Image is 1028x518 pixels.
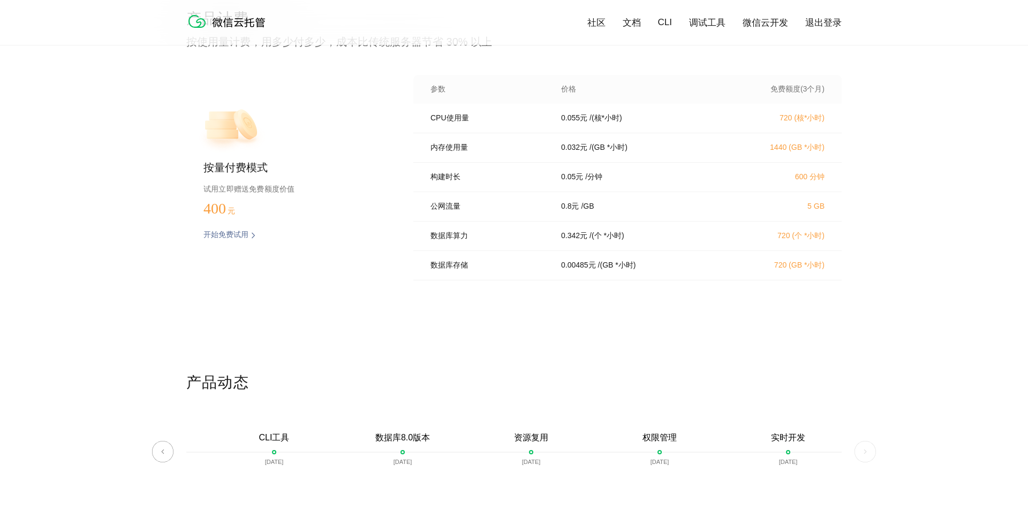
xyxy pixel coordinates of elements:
[203,182,379,196] p: 试用立即赠送免费额度价值
[430,261,546,270] p: 数据库存储
[561,85,576,94] p: 价格
[514,432,548,444] p: 资源复用
[730,202,825,210] p: 5 GB
[587,17,606,29] a: 社区
[203,200,257,217] p: 400
[394,459,412,465] p: [DATE]
[430,85,546,94] p: 参数
[430,113,546,123] p: CPU使用量
[779,459,798,465] p: [DATE]
[730,113,825,123] p: 720 (核*小时)
[228,207,235,215] span: 元
[730,85,825,94] p: 免费额度(3个月)
[561,231,587,241] p: 0.342 元
[805,17,842,29] a: 退出登录
[589,143,628,153] p: / (GB *小时)
[561,143,587,153] p: 0.032 元
[186,11,272,32] img: 微信云托管
[186,372,842,394] p: 产品动态
[730,143,825,153] p: 1440 (GB *小时)
[375,432,430,444] p: 数据库8.0版本
[561,261,596,270] p: 0.00485 元
[186,25,272,34] a: 微信云托管
[430,202,546,211] p: 公网流量
[522,459,541,465] p: [DATE]
[265,459,284,465] p: [DATE]
[658,17,672,28] a: CLI
[642,432,677,444] p: 权限管理
[430,172,546,182] p: 构建时长
[561,172,583,182] p: 0.05 元
[589,231,624,241] p: / (个 *小时)
[203,230,248,241] p: 开始免费试用
[561,113,587,123] p: 0.055 元
[259,432,290,444] p: CLI工具
[651,459,669,465] p: [DATE]
[771,432,805,444] p: 实时开发
[743,17,788,29] a: 微信云开发
[589,113,622,123] p: / (核*小时)
[585,172,602,182] p: / 分钟
[689,17,725,29] a: 调试工具
[203,161,379,176] p: 按量付费模式
[430,143,546,153] p: 内存使用量
[623,17,641,29] a: 文档
[430,231,546,241] p: 数据库算力
[730,261,825,270] p: 720 (GB *小时)
[561,202,579,211] p: 0.8 元
[598,261,636,270] p: / (GB *小时)
[730,172,825,182] p: 600 分钟
[730,231,825,241] p: 720 (个 *小时)
[581,202,594,211] p: / GB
